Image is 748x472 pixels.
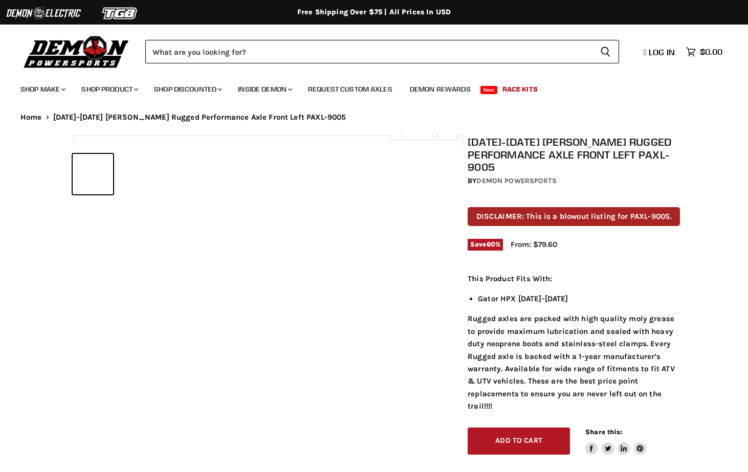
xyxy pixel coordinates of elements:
[476,176,556,185] a: Demon Powersports
[5,4,82,23] img: Demon Electric Logo 2
[468,273,680,413] div: Rugged axles are packed with high quality moly grease to provide maximum lubrication and sealed w...
[468,239,503,250] span: Save %
[592,40,619,63] button: Search
[20,33,133,70] img: Demon Powersports
[395,129,452,137] span: Click to expand
[145,40,619,63] form: Product
[585,428,646,455] aside: Share this:
[468,428,570,455] button: Add to cart
[73,154,113,194] button: 2010-2013 John Deere Rugged Performance Axle Front Left PAXL-9005 thumbnail
[700,47,722,57] span: $0.00
[13,79,72,100] a: Shop Make
[511,240,557,249] span: From: $79.60
[146,79,228,100] a: Shop Discounted
[468,207,680,226] p: DISCLAIMER: This is a blowout listing for PAXL-9005.
[495,79,545,100] a: Race Kits
[480,86,498,94] span: New!
[82,4,159,23] img: TGB Logo 2
[585,428,622,436] span: Share this:
[495,436,542,445] span: Add to cart
[20,113,42,122] a: Home
[74,79,144,100] a: Shop Product
[639,48,681,57] a: Log in
[13,75,720,100] ul: Main menu
[145,40,592,63] input: Search
[487,240,495,248] span: 60
[649,47,675,57] span: Log in
[468,136,680,173] h1: [DATE]-[DATE] [PERSON_NAME] Rugged Performance Axle Front Left PAXL-9005
[53,113,346,122] span: [DATE]-[DATE] [PERSON_NAME] Rugged Performance Axle Front Left PAXL-9005
[300,79,400,100] a: Request Custom Axles
[230,79,298,100] a: Inside Demon
[478,293,680,305] li: Gator HPX [DATE]-[DATE]
[468,175,680,187] div: by
[468,273,680,285] p: This Product Fits With:
[681,44,728,59] a: $0.00
[402,79,478,100] a: Demon Rewards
